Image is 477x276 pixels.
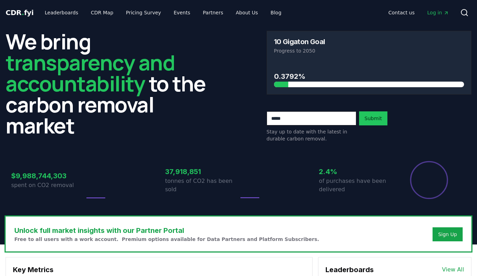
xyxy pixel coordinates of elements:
[6,31,211,136] h2: We bring to the carbon removal market
[427,9,449,16] span: Log in
[197,6,229,19] a: Partners
[383,6,455,19] nav: Main
[319,177,392,194] p: of purchases have been delivered
[319,166,392,177] h3: 2.4%
[13,264,305,275] h3: Key Metrics
[120,6,167,19] a: Pricing Survey
[39,6,84,19] a: Leaderboards
[6,8,34,18] a: CDR.fyi
[11,181,85,189] p: spent on CO2 removal
[11,171,85,181] h3: $9,988,744,303
[274,38,325,45] h3: 10 Gigaton Goal
[22,8,24,17] span: .
[433,227,463,241] button: Sign Up
[442,265,464,274] a: View All
[438,231,457,238] a: Sign Up
[359,111,388,125] button: Submit
[165,166,239,177] h3: 37,918,851
[14,225,319,236] h3: Unlock full market insights with our Partner Portal
[274,71,464,82] h3: 0.3792%
[6,8,34,17] span: CDR fyi
[14,236,319,243] p: Free to all users with a work account. Premium options available for Data Partners and Platform S...
[168,6,196,19] a: Events
[85,6,119,19] a: CDR Map
[274,47,464,54] p: Progress to 2050
[165,177,239,194] p: tonnes of CO2 has been sold
[265,6,287,19] a: Blog
[39,6,287,19] nav: Main
[325,264,374,275] h3: Leaderboards
[383,6,420,19] a: Contact us
[422,6,455,19] a: Log in
[6,48,175,98] span: transparency and accountability
[230,6,264,19] a: About Us
[409,160,449,200] div: Percentage of sales delivered
[267,128,356,142] p: Stay up to date with the latest in durable carbon removal.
